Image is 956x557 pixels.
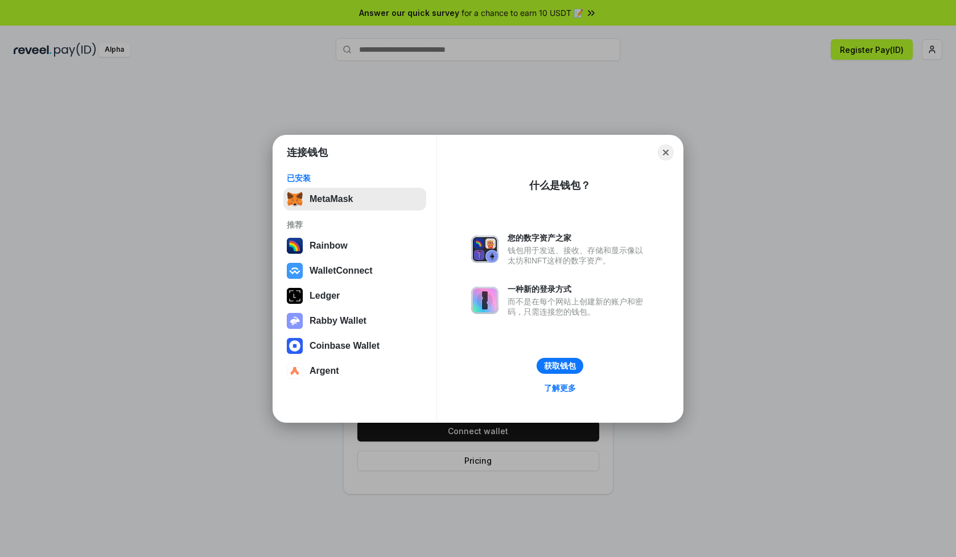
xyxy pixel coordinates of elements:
[310,316,366,326] div: Rabby Wallet
[283,335,426,357] button: Coinbase Wallet
[471,236,498,263] img: svg+xml,%3Csvg%20xmlns%3D%22http%3A%2F%2Fwww.w3.org%2F2000%2Fsvg%22%20fill%3D%22none%22%20viewBox...
[537,381,583,395] a: 了解更多
[283,188,426,211] button: MetaMask
[283,284,426,307] button: Ledger
[287,146,328,159] h1: 连接钱包
[544,361,576,371] div: 获取钱包
[508,284,649,294] div: 一种新的登录方式
[537,358,583,374] button: 获取钱包
[508,233,649,243] div: 您的数字资产之家
[283,234,426,257] button: Rainbow
[287,288,303,304] img: svg+xml,%3Csvg%20xmlns%3D%22http%3A%2F%2Fwww.w3.org%2F2000%2Fsvg%22%20width%3D%2228%22%20height%3...
[471,287,498,314] img: svg+xml,%3Csvg%20xmlns%3D%22http%3A%2F%2Fwww.w3.org%2F2000%2Fsvg%22%20fill%3D%22none%22%20viewBox...
[283,259,426,282] button: WalletConnect
[287,238,303,254] img: svg+xml,%3Csvg%20width%3D%22120%22%20height%3D%22120%22%20viewBox%3D%220%200%20120%20120%22%20fil...
[544,383,576,393] div: 了解更多
[508,296,649,317] div: 而不是在每个网站上创建新的账户和密码，只需连接您的钱包。
[310,194,353,204] div: MetaMask
[508,245,649,266] div: 钱包用于发送、接收、存储和显示像以太坊和NFT这样的数字资产。
[529,179,591,192] div: 什么是钱包？
[310,241,348,251] div: Rainbow
[310,341,380,351] div: Coinbase Wallet
[287,313,303,329] img: svg+xml,%3Csvg%20xmlns%3D%22http%3A%2F%2Fwww.w3.org%2F2000%2Fsvg%22%20fill%3D%22none%22%20viewBox...
[658,145,674,160] button: Close
[310,291,340,301] div: Ledger
[287,173,423,183] div: 已安装
[283,360,426,382] button: Argent
[310,366,339,376] div: Argent
[287,338,303,354] img: svg+xml,%3Csvg%20width%3D%2228%22%20height%3D%2228%22%20viewBox%3D%220%200%2028%2028%22%20fill%3D...
[283,310,426,332] button: Rabby Wallet
[310,266,373,276] div: WalletConnect
[287,363,303,379] img: svg+xml,%3Csvg%20width%3D%2228%22%20height%3D%2228%22%20viewBox%3D%220%200%2028%2028%22%20fill%3D...
[287,220,423,230] div: 推荐
[287,263,303,279] img: svg+xml,%3Csvg%20width%3D%2228%22%20height%3D%2228%22%20viewBox%3D%220%200%2028%2028%22%20fill%3D...
[287,191,303,207] img: svg+xml,%3Csvg%20fill%3D%22none%22%20height%3D%2233%22%20viewBox%3D%220%200%2035%2033%22%20width%...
